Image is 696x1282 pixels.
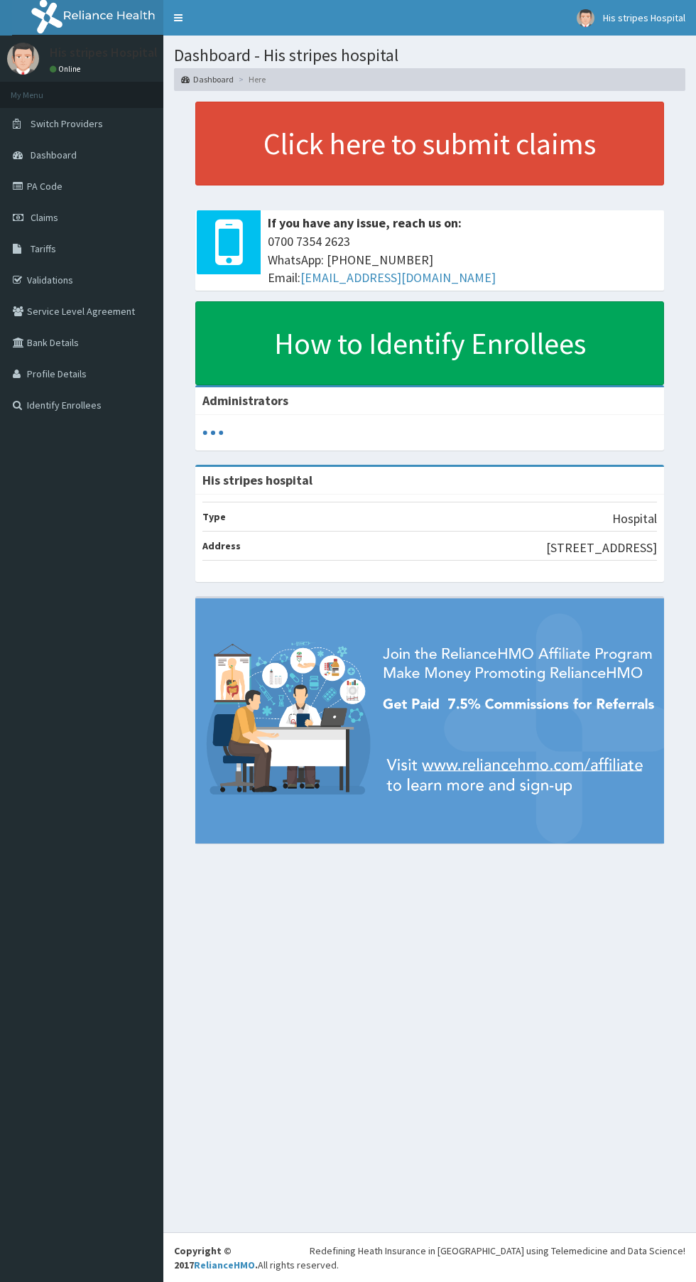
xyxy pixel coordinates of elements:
b: If you have any issue, reach us on: [268,215,462,231]
b: Address [202,539,241,552]
span: Switch Providers [31,117,103,130]
img: provider-team-banner.png [195,598,664,844]
b: Administrators [202,392,288,409]
h1: Dashboard - His stripes hospital [174,46,685,65]
div: Redefining Heath Insurance in [GEOGRAPHIC_DATA] using Telemedicine and Data Science! [310,1244,685,1258]
a: How to Identify Enrollees [195,301,664,385]
li: Here [235,73,266,85]
a: RelianceHMO [194,1259,255,1271]
strong: His stripes hospital [202,472,312,488]
a: Dashboard [181,73,234,85]
p: His stripes Hospital [50,46,158,59]
span: Claims [31,211,58,224]
svg: audio-loading [202,422,224,443]
p: [STREET_ADDRESS] [546,539,657,557]
span: Dashboard [31,149,77,161]
img: User Image [577,9,594,27]
span: His stripes Hospital [603,11,685,24]
span: Tariffs [31,242,56,255]
span: 0700 7354 2623 WhatsApp: [PHONE_NUMBER] Email: [268,232,657,287]
a: Click here to submit claims [195,102,664,185]
p: Hospital [612,510,657,528]
strong: Copyright © 2017 . [174,1244,258,1271]
b: Type [202,510,226,523]
img: User Image [7,43,39,75]
a: Online [50,64,84,74]
a: [EMAIL_ADDRESS][DOMAIN_NAME] [300,269,496,286]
